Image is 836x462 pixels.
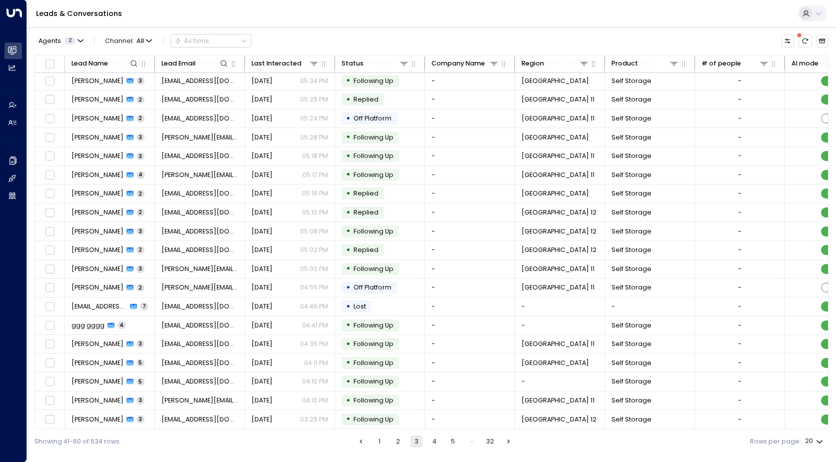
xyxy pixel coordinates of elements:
div: … [465,435,477,447]
span: Following Up [353,170,393,179]
span: 2 [64,37,75,44]
div: • [346,129,350,145]
button: Go to page 32 [484,435,496,447]
span: Self Storage [611,114,651,123]
div: Lead Email [161,58,229,69]
span: kenneth lynch [71,283,123,292]
span: Self Storage [611,264,651,273]
span: Evelyn Akinade [71,189,123,198]
div: Company Name [431,58,499,69]
td: - [515,297,605,316]
p: 04:10 PM [302,377,328,386]
span: 2 [136,114,144,122]
span: ciarannolan93@gmail.com [161,208,238,217]
label: Rows per page: [750,437,801,446]
td: - [425,410,515,428]
span: Toggle select row [44,113,55,124]
button: Customize [781,34,794,47]
span: Maeve OGorman [71,377,123,386]
td: - [425,90,515,109]
button: Go to previous page [355,435,367,447]
td: - [425,147,515,165]
div: - [738,396,741,405]
span: Nnamdi Emmanuel [71,151,123,160]
span: Self Storage [611,227,651,236]
span: Yesterday [251,415,272,424]
span: jjjbib@gmail.com [161,76,238,85]
div: Button group with a nested menu [170,34,251,47]
span: Replied [353,208,378,216]
div: - [738,302,741,311]
span: Dublin 11 [521,283,594,292]
span: 3 [136,152,144,160]
span: Patricia Murphy [71,415,123,424]
p: 04:10 PM [302,396,328,405]
span: Yesterday [251,245,272,254]
span: Toggle select row [44,376,55,387]
div: • [346,205,350,220]
button: Go to page 2 [392,435,404,447]
span: Dublin 11 [521,264,594,273]
p: 05:17 PM [302,170,328,179]
div: • [346,355,350,370]
span: Toggle select row [44,338,55,350]
td: - [425,203,515,222]
div: • [346,374,350,389]
span: Yesterday [251,133,272,142]
div: Status [341,58,363,69]
span: Martina Cina [71,396,123,405]
div: AI mode [791,58,818,69]
span: aoifemburbridge@gmail.com [161,245,238,254]
td: - [425,184,515,203]
div: • [346,393,350,408]
span: Yesterday [251,189,272,198]
span: 3 [136,133,144,141]
div: - [738,227,741,236]
span: Replied [353,189,378,197]
span: Dublin 12 [521,245,596,254]
span: okorond464@gmail.com [161,151,238,160]
span: Yesterday [251,208,272,217]
span: kennylynch@eircom.net [161,283,238,292]
span: Yesterday [251,114,272,123]
span: Yesterday [251,358,272,367]
span: Self Storage [611,396,651,405]
span: Lost [353,302,366,310]
div: - [738,170,741,179]
span: Following Up [353,415,393,423]
p: 05:16 PM [302,189,328,198]
div: • [346,317,350,333]
div: • [346,336,350,352]
span: Dublin 12 [521,208,596,217]
span: Toggle select row [44,75,55,87]
span: patriciamurphy85@hotmail.com [161,415,238,424]
span: Toggle select row [44,319,55,331]
div: • [346,73,350,88]
p: 04:55 PM [300,283,328,292]
div: Region [521,58,589,69]
td: - [425,297,515,316]
div: • [346,411,350,427]
span: Self Storage [611,415,651,424]
span: ttt@qw.ie [161,321,238,330]
div: • [346,261,350,276]
td: - [425,391,515,410]
td: - [425,372,515,391]
span: Toggle select row [44,263,55,275]
div: - [738,151,741,160]
span: Aoife Burbridge [71,245,123,254]
span: kenneth lynch [71,264,123,273]
div: Status [341,58,409,69]
div: - [738,76,741,85]
div: • [346,111,350,126]
p: 05:02 PM [300,245,328,254]
span: nathan.gelling@outlook.ie [161,133,238,142]
p: 04:41 PM [302,321,328,330]
span: Yesterday [251,264,272,273]
p: 04:49 PM [300,302,328,311]
div: - [738,415,741,424]
span: Yesterday [251,95,272,104]
span: Yesterday [251,76,272,85]
span: Toggle select row [44,169,55,181]
span: Yesterday [251,302,272,311]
